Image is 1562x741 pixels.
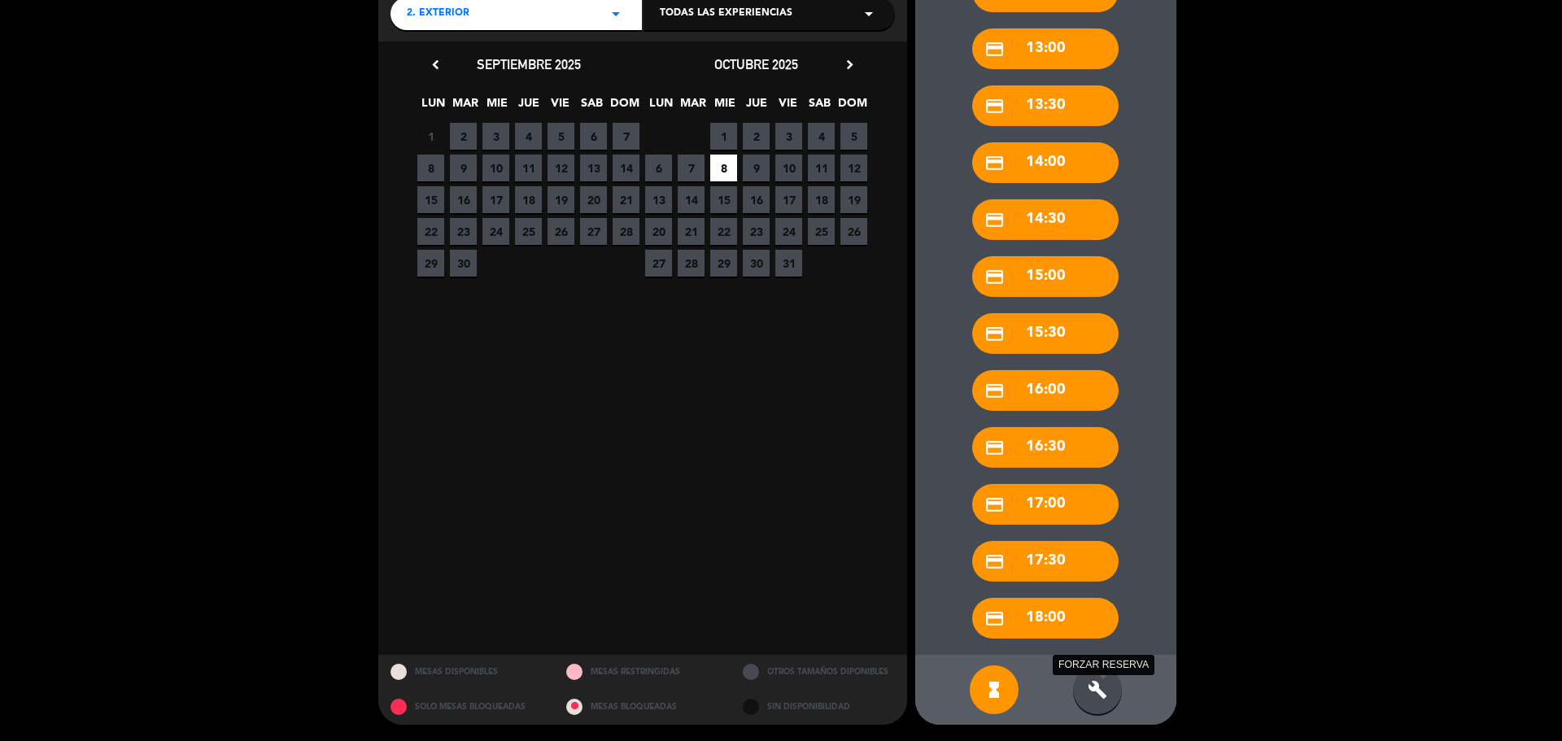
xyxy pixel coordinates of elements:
i: credit_card [984,153,1005,173]
i: credit_card [984,608,1005,629]
span: LUN [648,94,674,120]
i: credit_card [984,324,1005,344]
span: 8 [710,155,737,181]
span: 23 [450,218,477,245]
span: 18 [808,186,835,213]
span: 28 [678,250,705,277]
div: 13:00 [972,28,1119,69]
i: chevron_left [427,56,444,73]
span: 22 [710,218,737,245]
div: 15:00 [972,256,1119,297]
span: 20 [580,186,607,213]
i: hourglass_full [984,680,1004,700]
span: 30 [450,250,477,277]
span: 7 [613,123,639,150]
span: 28 [613,218,639,245]
i: credit_card [984,96,1005,116]
span: 5 [548,123,574,150]
div: 13:30 [972,85,1119,126]
span: 26 [840,218,867,245]
span: 13 [645,186,672,213]
span: 9 [743,155,770,181]
span: 25 [515,218,542,245]
span: DOM [610,94,637,120]
i: credit_card [984,381,1005,401]
span: 3 [775,123,802,150]
span: 22 [417,218,444,245]
div: 17:30 [972,541,1119,582]
span: 10 [482,155,509,181]
span: 17 [482,186,509,213]
span: MAR [452,94,478,120]
span: 26 [548,218,574,245]
div: 15:30 [972,313,1119,354]
div: MESAS BLOQUEADAS [554,690,731,725]
span: 2. Exterior [407,6,469,22]
span: MIE [483,94,510,120]
span: 25 [808,218,835,245]
span: 2 [743,123,770,150]
span: 27 [645,250,672,277]
span: 10 [775,155,802,181]
span: 18 [515,186,542,213]
div: 14:00 [972,142,1119,183]
div: 18:00 [972,598,1119,639]
div: FORZAR RESERVA [1053,655,1154,675]
span: 30 [743,250,770,277]
span: 21 [678,218,705,245]
span: 24 [482,218,509,245]
span: 24 [775,218,802,245]
span: JUE [515,94,542,120]
span: 29 [710,250,737,277]
span: 23 [743,218,770,245]
span: 4 [515,123,542,150]
span: LUN [420,94,447,120]
i: build [1088,680,1107,700]
span: 17 [775,186,802,213]
span: 1 [417,123,444,150]
span: 6 [580,123,607,150]
div: SIN DISPONIBILIDAD [731,690,907,725]
i: credit_card [984,551,1005,572]
span: 9 [450,155,477,181]
i: credit_card [984,495,1005,515]
span: 12 [840,155,867,181]
span: 14 [613,155,639,181]
i: credit_card [984,39,1005,59]
div: 16:30 [972,427,1119,468]
span: SAB [806,94,833,120]
span: DOM [838,94,865,120]
span: 4 [808,123,835,150]
span: 19 [548,186,574,213]
span: 20 [645,218,672,245]
span: 11 [515,155,542,181]
i: credit_card [984,267,1005,287]
span: MIE [711,94,738,120]
div: MESAS RESTRINGIDAS [554,655,731,690]
i: arrow_drop_down [859,4,879,24]
span: octubre 2025 [714,56,798,72]
span: 15 [417,186,444,213]
span: 2 [450,123,477,150]
span: 21 [613,186,639,213]
i: credit_card [984,210,1005,230]
span: VIE [547,94,574,120]
div: 17:00 [972,484,1119,525]
span: JUE [743,94,770,120]
span: 8 [417,155,444,181]
div: OTROS TAMAÑOS DIPONIBLES [731,655,907,690]
span: SAB [578,94,605,120]
span: 16 [450,186,477,213]
span: 11 [808,155,835,181]
span: 19 [840,186,867,213]
span: septiembre 2025 [477,56,581,72]
span: 15 [710,186,737,213]
span: Todas las experiencias [660,6,792,22]
span: 31 [775,250,802,277]
div: MESAS DISPONIBLES [378,655,555,690]
span: 12 [548,155,574,181]
span: MAR [679,94,706,120]
div: SOLO MESAS BLOQUEADAS [378,690,555,725]
span: 5 [840,123,867,150]
span: 7 [678,155,705,181]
